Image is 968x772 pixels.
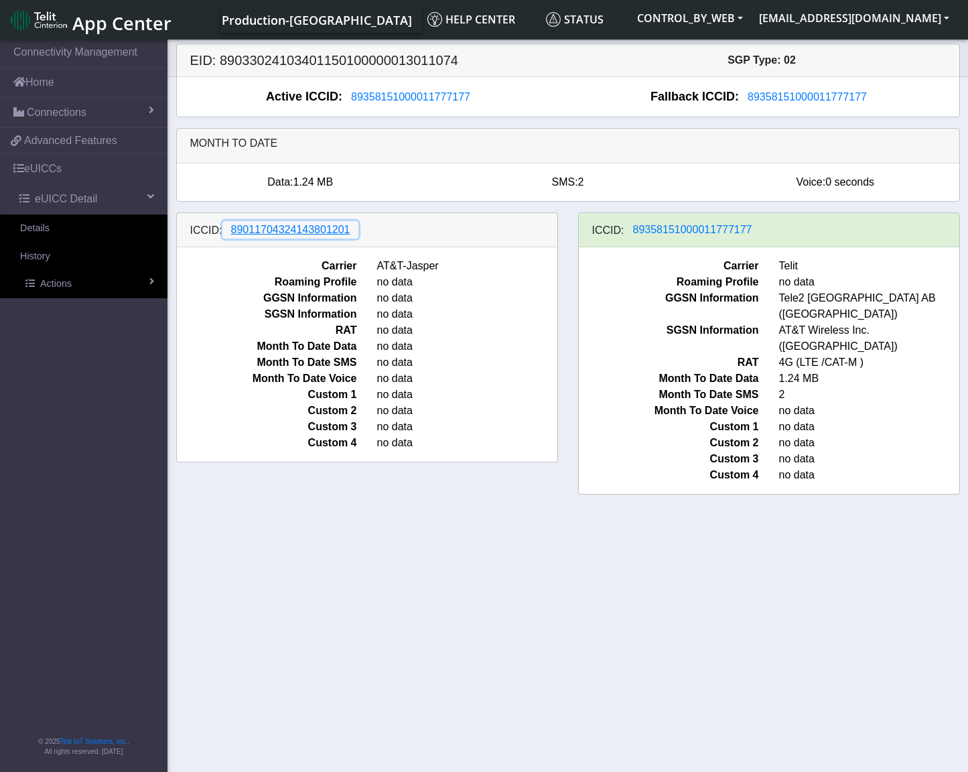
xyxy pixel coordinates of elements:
[72,11,171,36] span: App Center
[367,387,567,403] span: no data
[546,12,561,27] img: status.svg
[541,6,629,33] a: Status
[267,176,293,188] span: Data:
[190,137,946,149] h6: Month to date
[222,12,412,28] span: Production-[GEOGRAPHIC_DATA]
[367,306,567,322] span: no data
[546,12,604,27] span: Status
[569,322,769,355] span: SGSN Information
[167,355,367,371] span: Month To Date SMS
[578,176,584,188] span: 2
[569,387,769,403] span: Month To Date SMS
[190,224,222,237] h6: ICCID:
[367,274,567,290] span: no data
[633,224,752,235] span: 89358151000011777177
[367,435,567,451] span: no data
[167,371,367,387] span: Month To Date Voice
[293,176,333,188] span: 1.24 MB
[569,355,769,371] span: RAT
[569,467,769,483] span: Custom 4
[167,419,367,435] span: Custom 3
[422,6,541,33] a: Help center
[342,88,479,106] button: 89358151000011777177
[167,403,367,419] span: Custom 2
[797,176,826,188] span: Voice:
[167,274,367,290] span: Roaming Profile
[167,306,367,322] span: SGSN Information
[569,274,769,290] span: Roaming Profile
[231,224,350,235] span: 89011704324143801201
[569,403,769,419] span: Month To Date Voice
[427,12,515,27] span: Help center
[569,419,769,435] span: Custom 1
[748,91,867,103] span: 89358151000011777177
[569,290,769,322] span: GGSN Information
[11,5,169,34] a: App Center
[35,191,97,207] span: eUICC Detail
[266,88,342,106] span: Active ICCID:
[367,403,567,419] span: no data
[167,258,367,274] span: Carrier
[351,91,470,103] span: 89358151000011777177
[167,290,367,306] span: GGSN Information
[40,277,72,292] span: Actions
[60,738,127,745] a: Telit IoT Solutions, Inc.
[629,6,751,30] button: CONTROL_BY_WEB
[11,9,67,31] img: logo-telit-cinterion-gw-new.png
[367,338,567,355] span: no data
[167,435,367,451] span: Custom 4
[592,224,624,237] h6: ICCID:
[650,88,739,106] span: Fallback ICCID:
[221,6,411,33] a: Your current platform instance
[367,290,567,306] span: no data
[24,133,117,149] span: Advanced Features
[367,419,567,435] span: no data
[569,371,769,387] span: Month To Date Data
[728,54,796,66] span: SGP Type: 02
[427,12,442,27] img: knowledge.svg
[27,105,86,121] span: Connections
[569,258,769,274] span: Carrier
[551,176,577,188] span: SMS:
[569,435,769,451] span: Custom 2
[180,52,568,68] h5: EID: 89033024103401150100000013011074
[167,338,367,355] span: Month To Date Data
[167,322,367,338] span: RAT
[5,184,167,214] a: eUICC Detail
[5,270,167,298] a: Actions
[222,221,359,239] button: 89011704324143801201
[367,258,567,274] span: AT&T-Jasper
[739,88,876,106] button: 89358151000011777177
[367,322,567,338] span: no data
[751,6,957,30] button: [EMAIL_ADDRESS][DOMAIN_NAME]
[825,176,874,188] span: 0 seconds
[624,221,761,239] button: 89358151000011777177
[167,387,367,403] span: Custom 1
[367,371,567,387] span: no data
[569,451,769,467] span: Custom 3
[367,355,567,371] span: no data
